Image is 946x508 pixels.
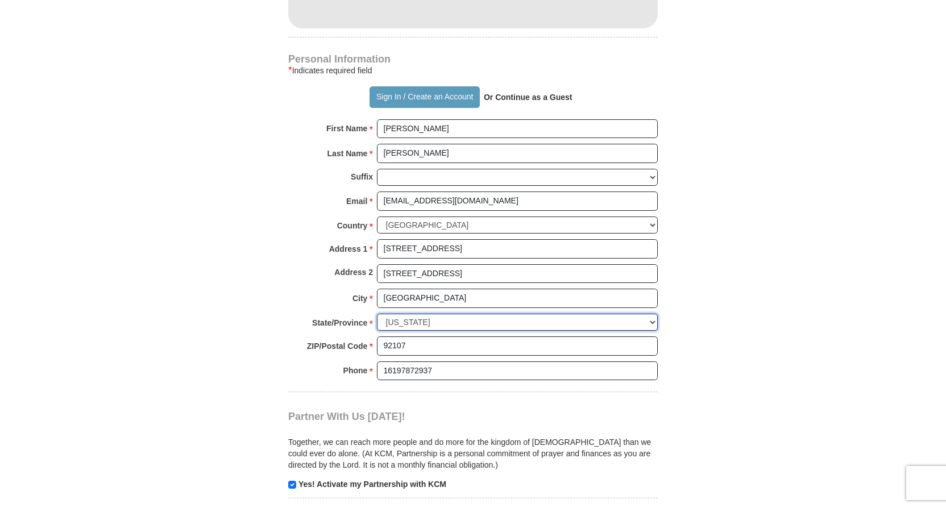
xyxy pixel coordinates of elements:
[337,218,368,234] strong: Country
[298,480,446,489] strong: Yes! Activate my Partnership with KCM
[288,436,658,470] p: Together, we can reach more people and do more for the kingdom of [DEMOGRAPHIC_DATA] than we coul...
[351,169,373,185] strong: Suffix
[346,193,367,209] strong: Email
[307,338,368,354] strong: ZIP/Postal Code
[326,120,367,136] strong: First Name
[484,93,572,102] strong: Or Continue as a Guest
[329,241,368,257] strong: Address 1
[327,145,368,161] strong: Last Name
[352,290,367,306] strong: City
[343,363,368,378] strong: Phone
[288,64,658,77] div: Indicates required field
[370,86,479,108] button: Sign In / Create an Account
[334,264,373,280] strong: Address 2
[312,315,367,331] strong: State/Province
[288,411,405,422] span: Partner With Us [DATE]!
[288,55,658,64] h4: Personal Information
